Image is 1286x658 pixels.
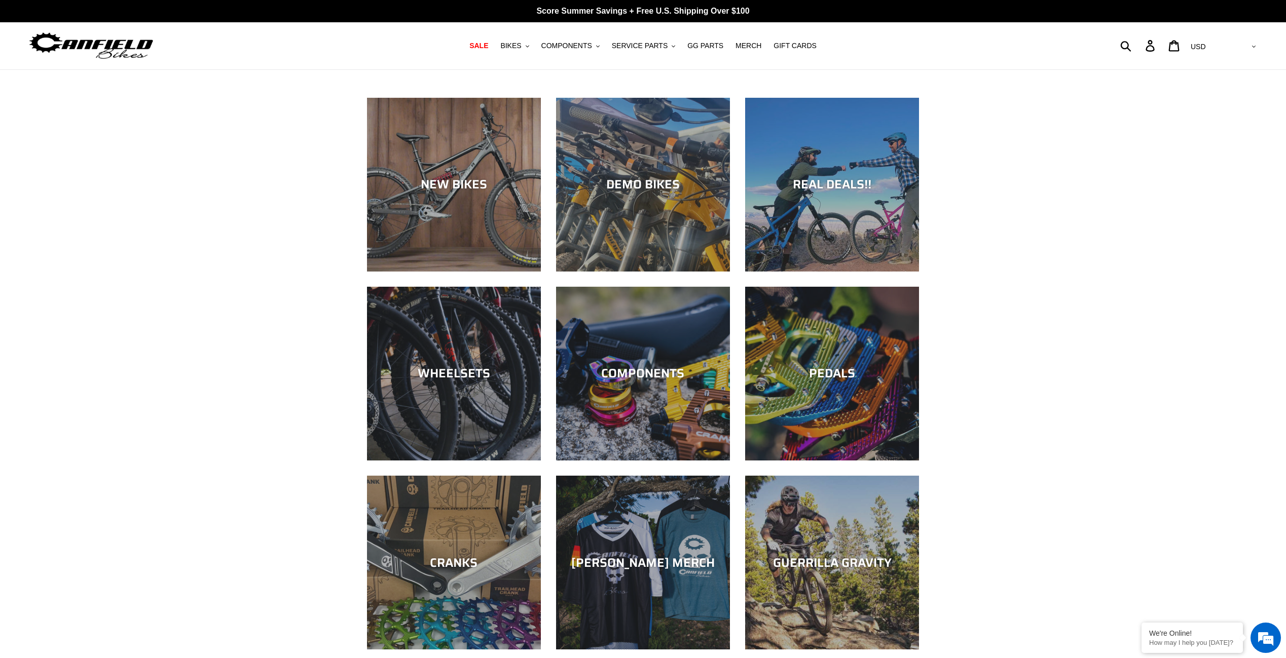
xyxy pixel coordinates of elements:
[774,42,817,50] span: GIFT CARDS
[367,287,541,460] a: WHEELSETS
[768,39,822,53] a: GIFT CARDS
[556,98,730,272] a: DEMO BIKES
[730,39,766,53] a: MERCH
[464,39,493,53] a: SALE
[556,555,730,570] div: [PERSON_NAME] MERCH
[500,42,521,50] span: BIKES
[745,555,919,570] div: GUERRILLA GRAVITY
[607,39,680,53] button: SERVICE PARTS
[745,366,919,381] div: PEDALS
[556,366,730,381] div: COMPONENTS
[745,98,919,272] a: REAL DEALS!!
[612,42,668,50] span: SERVICE PARTS
[495,39,534,53] button: BIKES
[687,42,723,50] span: GG PARTS
[367,177,541,192] div: NEW BIKES
[1126,34,1152,57] input: Search
[536,39,605,53] button: COMPONENTS
[745,177,919,192] div: REAL DEALS!!
[541,42,592,50] span: COMPONENTS
[469,42,488,50] span: SALE
[556,177,730,192] div: DEMO BIKES
[745,287,919,460] a: PEDALS
[367,366,541,381] div: WHEELSETS
[682,39,728,53] a: GG PARTS
[556,287,730,460] a: COMPONENTS
[556,476,730,649] a: [PERSON_NAME] MERCH
[367,476,541,649] a: CRANKS
[1149,629,1235,637] div: We're Online!
[28,30,155,62] img: Canfield Bikes
[367,555,541,570] div: CRANKS
[367,98,541,272] a: NEW BIKES
[1149,639,1235,646] p: How may I help you today?
[736,42,761,50] span: MERCH
[745,476,919,649] a: GUERRILLA GRAVITY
